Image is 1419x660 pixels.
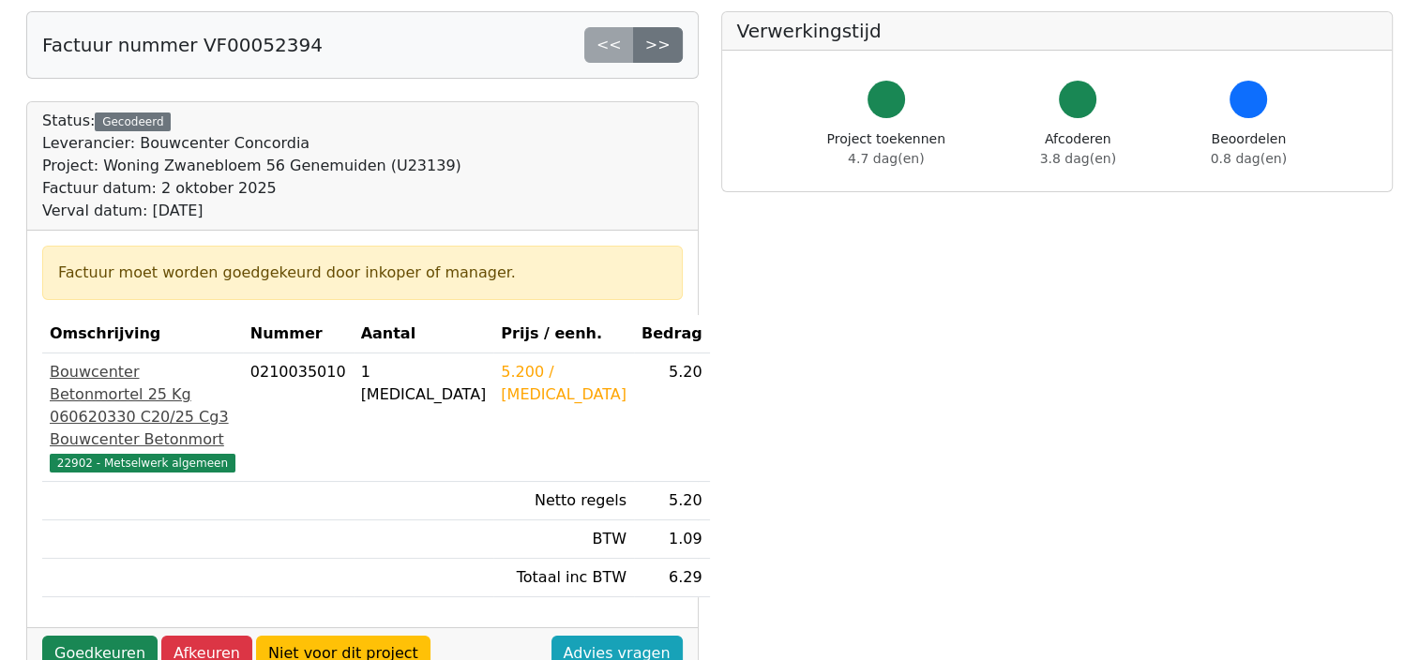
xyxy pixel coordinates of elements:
td: Netto regels [493,482,634,520]
div: Project: Woning Zwanebloem 56 Genemuiden (U23139) [42,155,461,177]
div: Afcoderen [1040,129,1116,169]
td: Totaal inc BTW [493,559,634,597]
th: Nummer [243,315,354,353]
div: Status: [42,110,461,222]
th: Bedrag [634,315,710,353]
div: Project toekennen [827,129,945,169]
div: Factuur moet worden goedgekeurd door inkoper of manager. [58,262,667,284]
div: Gecodeerd [95,112,171,131]
h5: Factuur nummer VF00052394 [42,34,323,56]
a: >> [633,27,683,63]
td: 1.09 [634,520,710,559]
span: 4.7 dag(en) [848,151,924,166]
div: Leverancier: Bouwcenter Concordia [42,132,461,155]
div: Bouwcenter Betonmortel 25 Kg 060620330 C20/25 Cg3 Bouwcenter Betonmort [50,361,235,451]
td: 5.20 [634,353,710,482]
span: 3.8 dag(en) [1040,151,1116,166]
a: Bouwcenter Betonmortel 25 Kg 060620330 C20/25 Cg3 Bouwcenter Betonmort22902 - Metselwerk algemeen [50,361,235,473]
td: 5.20 [634,482,710,520]
td: 6.29 [634,559,710,597]
div: 5.200 / [MEDICAL_DATA] [501,361,626,406]
th: Omschrijving [42,315,243,353]
span: 22902 - Metselwerk algemeen [50,454,235,472]
div: Beoordelen [1211,129,1287,169]
div: Factuur datum: 2 oktober 2025 [42,177,461,200]
div: 1 [MEDICAL_DATA] [361,361,487,406]
span: 0.8 dag(en) [1211,151,1287,166]
th: Aantal [354,315,494,353]
td: 0210035010 [243,353,354,482]
div: Verval datum: [DATE] [42,200,461,222]
h5: Verwerkingstijd [737,20,1378,42]
td: BTW [493,520,634,559]
th: Prijs / eenh. [493,315,634,353]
